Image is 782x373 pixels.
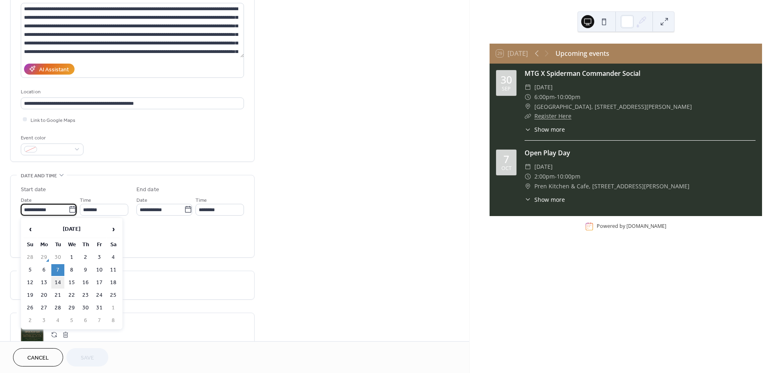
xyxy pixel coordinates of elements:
[534,112,571,120] a: Register Here
[65,252,78,263] td: 1
[37,302,51,314] td: 27
[93,252,106,263] td: 3
[65,264,78,276] td: 8
[107,289,120,301] td: 25
[51,277,64,289] td: 14
[525,125,565,134] button: ​Show more
[555,92,557,102] span: -
[93,277,106,289] td: 17
[39,65,69,74] div: AI Assistant
[534,92,555,102] span: 6:00pm
[93,239,106,251] th: Fr
[37,221,106,238] th: [DATE]
[24,64,75,75] button: AI Assistant
[501,166,512,171] div: Oct
[24,302,37,314] td: 26
[27,354,49,362] span: Cancel
[51,315,64,327] td: 4
[502,86,511,92] div: Sep
[534,181,690,191] span: Pren Kitchen & Cafe, [STREET_ADDRESS][PERSON_NAME]
[534,172,555,181] span: 2:00pm
[65,315,78,327] td: 5
[555,172,557,181] span: -
[525,102,531,112] div: ​
[525,195,531,204] div: ​
[195,196,207,204] span: Time
[21,323,44,346] div: ;
[534,162,553,172] span: [DATE]
[79,252,92,263] td: 2
[525,92,531,102] div: ​
[65,289,78,301] td: 22
[107,239,120,251] th: Sa
[51,289,64,301] td: 21
[525,172,531,181] div: ​
[37,252,51,263] td: 29
[51,302,64,314] td: 28
[525,195,565,204] button: ​Show more
[107,302,120,314] td: 1
[79,239,92,251] th: Th
[21,196,32,204] span: Date
[534,102,692,112] span: [GEOGRAPHIC_DATA], [STREET_ADDRESS][PERSON_NAME]
[24,315,37,327] td: 2
[534,125,565,134] span: Show more
[107,264,120,276] td: 11
[37,289,51,301] td: 20
[597,223,666,230] div: Powered by
[534,195,565,204] span: Show more
[21,88,242,96] div: Location
[136,185,159,194] div: End date
[93,315,106,327] td: 7
[24,289,37,301] td: 19
[136,196,147,204] span: Date
[107,221,119,237] span: ›
[80,196,91,204] span: Time
[37,277,51,289] td: 13
[107,252,120,263] td: 4
[31,116,75,124] span: Link to Google Maps
[65,239,78,251] th: We
[79,315,92,327] td: 6
[24,221,36,237] span: ‹
[37,315,51,327] td: 3
[503,154,509,164] div: 7
[107,277,120,289] td: 18
[525,125,531,134] div: ​
[79,264,92,276] td: 9
[557,172,580,181] span: 10:00pm
[13,348,63,366] button: Cancel
[93,302,106,314] td: 31
[525,162,531,172] div: ​
[525,111,531,121] div: ​
[557,92,580,102] span: 10:00pm
[21,172,57,180] span: Date and time
[51,264,64,276] td: 7
[79,289,92,301] td: 23
[626,223,666,230] a: [DOMAIN_NAME]
[525,69,640,78] a: MTG X Spiderman Commander Social
[24,252,37,263] td: 28
[534,82,553,92] span: [DATE]
[79,302,92,314] td: 30
[37,239,51,251] th: Mo
[525,148,756,158] div: Open Play Day
[21,185,46,194] div: Start date
[24,239,37,251] th: Su
[24,264,37,276] td: 5
[556,49,609,58] div: Upcoming events
[525,181,531,191] div: ​
[501,75,512,85] div: 30
[24,277,37,289] td: 12
[107,315,120,327] td: 8
[51,239,64,251] th: Tu
[525,82,531,92] div: ​
[65,277,78,289] td: 15
[37,264,51,276] td: 6
[93,264,106,276] td: 10
[65,302,78,314] td: 29
[51,252,64,263] td: 30
[21,134,82,142] div: Event color
[79,277,92,289] td: 16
